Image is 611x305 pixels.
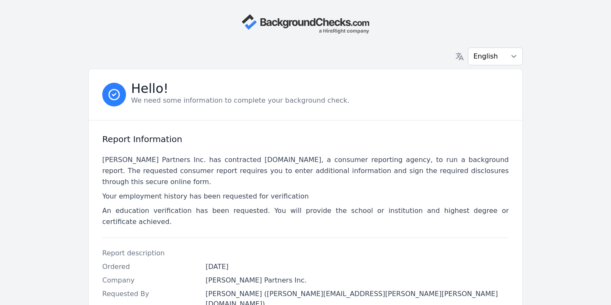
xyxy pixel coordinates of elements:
[102,205,509,227] p: An education verification has been requested. You will provide the school or institution and high...
[241,14,370,34] img: Company Logo
[102,134,509,144] h3: Report Information
[131,84,350,94] h3: Hello!
[102,248,199,258] dt: Report description
[102,275,199,285] dt: Company
[102,262,199,272] dt: Ordered
[131,95,350,106] p: We need some information to complete your background check.
[206,275,509,285] dd: [PERSON_NAME] Partners Inc.
[102,154,509,187] p: [PERSON_NAME] Partners Inc. has contracted [DOMAIN_NAME], a consumer reporting agency, to run a b...
[102,191,509,202] p: Your employment history has been requested for verification
[206,262,509,272] dd: [DATE]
